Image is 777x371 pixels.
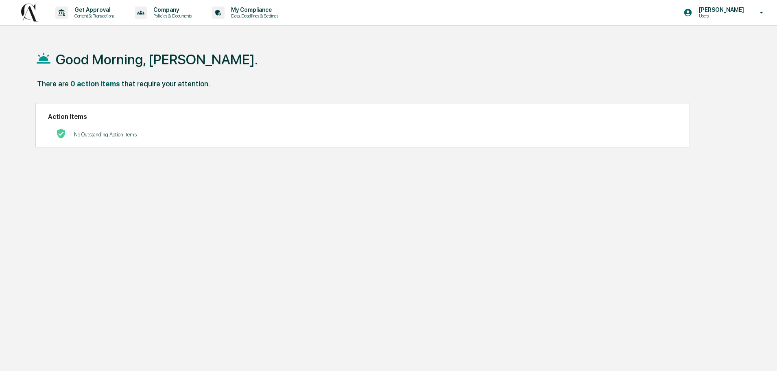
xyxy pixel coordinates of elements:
[147,7,196,13] p: Company
[68,7,118,13] p: Get Approval
[147,13,196,19] p: Policies & Documents
[122,79,210,88] div: that require your attention.
[20,3,39,22] img: logo
[692,13,748,19] p: Users
[56,51,258,68] h1: Good Morning, [PERSON_NAME].
[225,7,282,13] p: My Compliance
[692,7,748,13] p: [PERSON_NAME]
[48,113,677,121] h2: Action Items
[225,13,282,19] p: Data, Deadlines & Settings
[68,13,118,19] p: Content & Transactions
[70,79,120,88] div: 0 action items
[74,132,137,138] p: No Outstanding Action Items
[37,79,69,88] div: There are
[56,129,66,138] img: No Actions logo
